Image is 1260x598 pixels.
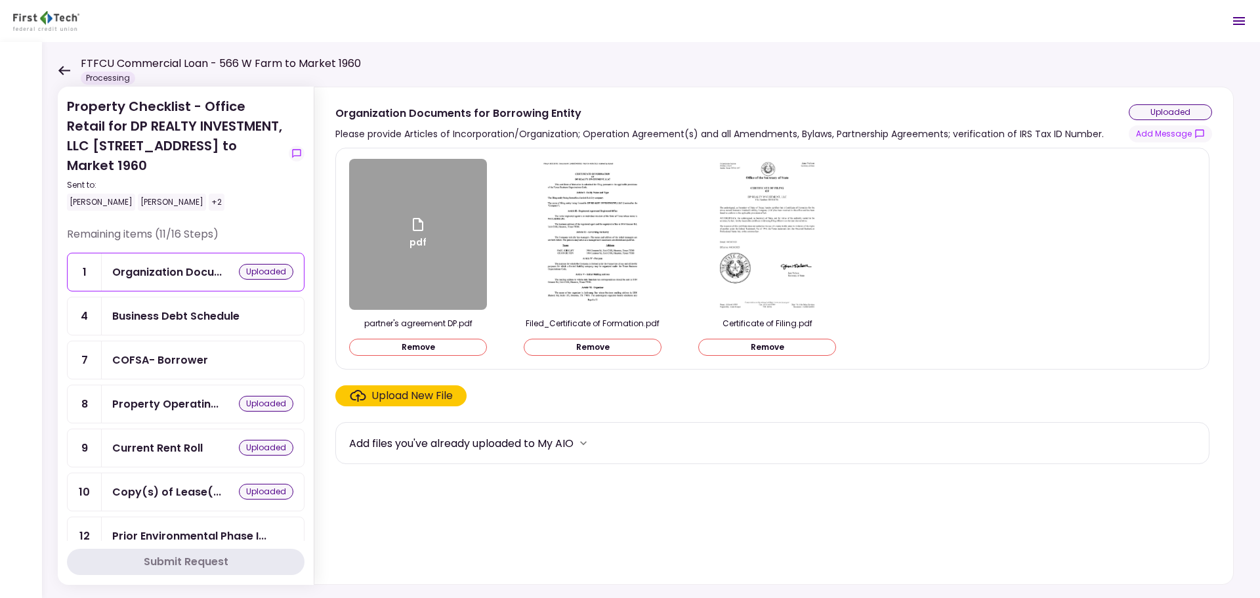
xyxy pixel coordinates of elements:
[524,339,661,356] button: Remove
[1129,125,1212,142] button: show-messages
[209,194,224,211] div: +2
[138,194,206,211] div: [PERSON_NAME]
[574,433,593,453] button: more
[67,179,283,191] div: Sent to:
[81,72,135,85] div: Processing
[81,56,361,72] h1: FTFCU Commercial Loan - 566 W Farm to Market 1960
[314,87,1234,585] div: Organization Documents for Borrowing EntityPlease provide Articles of Incorporation/Organization;...
[289,146,304,161] button: show-messages
[698,318,836,330] div: Certificate of Filing.pdf
[67,549,304,575] button: Submit Request
[335,105,1104,121] div: Organization Documents for Borrowing Entity
[13,11,79,31] img: Partner icon
[1129,104,1212,120] div: uploaded
[67,96,283,211] div: Property Checklist - Office Retail for DP REALTY INVESTMENT, LLC [STREET_ADDRESS] to Market 1960
[335,385,467,406] span: Click here to upload the required document
[67,226,304,253] div: Remaining items (11/16 Steps)
[371,388,453,404] div: Upload New File
[335,126,1104,142] div: Please provide Articles of Incorporation/Organization; Operation Agreement(s) and all Amendments,...
[698,339,836,356] button: Remove
[349,339,487,356] button: Remove
[524,318,661,330] div: Filed_Certificate of Formation.pdf
[349,435,574,452] div: Add files you've already uploaded to My AIO
[409,217,427,252] div: pdf
[349,318,487,330] div: partner's agreement DP.pdf
[1223,5,1255,37] button: Open menu
[67,194,135,211] div: [PERSON_NAME]
[144,554,228,570] div: Submit Request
